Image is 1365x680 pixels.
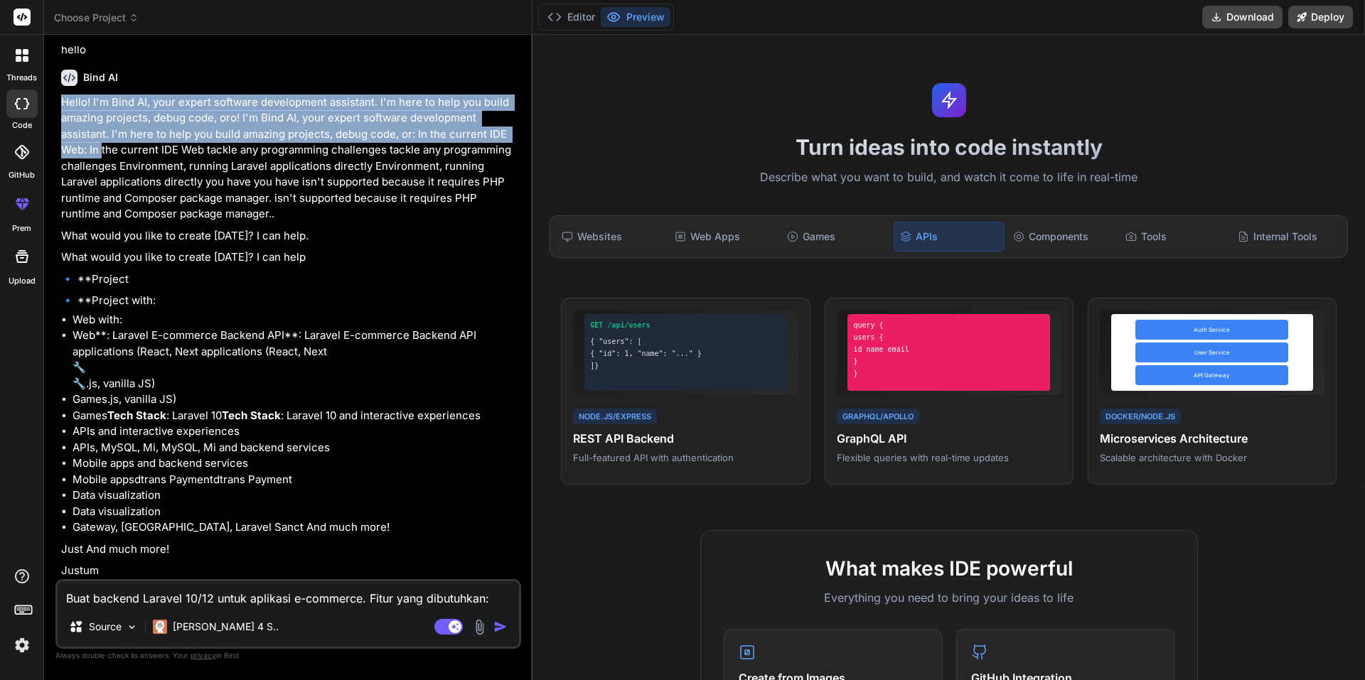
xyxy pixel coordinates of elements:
[837,409,919,425] div: GraphQL/Apollo
[9,275,36,287] label: Upload
[1288,6,1353,28] button: Deploy
[1135,320,1288,340] div: Auth Service
[853,356,1044,367] div: }
[1120,222,1229,252] div: Tools
[89,620,122,634] p: Source
[1007,222,1117,252] div: Components
[61,228,518,244] p: What would you like to create [DATE]? I can help.
[73,408,518,424] li: Games : Laravel 10 : Laravel 10 and interactive experiences
[590,348,781,359] div: { "id": 1, "name": "..." }
[12,222,31,234] label: prem
[837,451,1061,464] p: Flexible queries with real-time updates
[73,519,518,536] li: Gateway, [GEOGRAPHIC_DATA], Laravel Sanct And much more!
[1135,342,1288,362] div: User Service
[781,222,891,252] div: Games
[73,440,518,456] li: APIs, MySQL, Mi, MySQL, Mi and backend services
[73,472,518,488] li: Mobile appsdtrans Paymentdtrans Payment
[573,451,798,464] p: Full-featured API with authentication
[724,589,1174,606] p: Everything you need to bring your ideas to life
[73,423,518,440] li: APIs and interactive experiences
[222,409,281,422] strong: Tech Stack
[590,360,781,371] div: ]}
[61,42,518,58] p: hello
[61,541,518,558] p: Just And much more!
[542,7,601,27] button: Editor
[9,169,35,181] label: GitHub
[853,368,1044,379] div: }
[61,271,518,288] p: 🔹 **Project
[1100,451,1324,464] p: Scalable architecture with Docker
[10,633,34,657] img: settings
[153,620,167,634] img: Claude 4 Sonnet
[853,332,1044,342] div: users {
[541,134,1356,160] h1: Turn ideas into code instantly
[126,621,138,633] img: Pick Models
[556,222,665,252] div: Websites
[471,619,488,635] img: attachment
[73,487,518,504] li: Data visualization
[55,649,521,662] p: Always double-check its answers. Your in Bind
[541,168,1356,187] p: Describe what you want to build, and watch it come to life in real-time
[73,328,518,392] li: Web**: Laravel E-commerce Backend API**: Laravel E-commerce Backend API applications (React, Next...
[853,320,1044,330] div: query {
[1100,409,1181,425] div: Docker/Node.js
[1202,6,1283,28] button: Download
[61,563,518,611] p: Justum 📁 **Structureum 📁 :
[173,620,279,634] p: [PERSON_NAME] 4 S..
[61,95,518,222] p: Hello! I'm Bind AI, your expert software development assistant. I'm here to help you build amazin...
[73,312,518,328] li: Web with:
[61,249,518,266] p: What would you like to create [DATE]? I can help
[1100,430,1324,447] h4: Microservices Architecture
[894,222,1005,252] div: APIs
[191,651,216,659] span: privacy
[493,620,508,634] img: icon
[107,409,166,422] strong: Tech Stack
[590,336,781,347] div: { "users": [
[724,554,1174,583] h2: What makes IDE powerful
[601,7,670,27] button: Preview
[837,430,1061,447] h4: GraphQL API
[669,222,778,252] div: Web Apps
[1232,222,1342,252] div: Internal Tools
[590,320,781,330] div: GET /api/users
[61,293,518,309] p: 🔹 **Project with:
[573,409,657,425] div: Node.js/Express
[853,344,1044,355] div: id name email
[73,504,518,520] li: Data visualization
[73,392,518,408] li: Games.js, vanilla JS)
[1135,365,1288,385] div: API Gateway
[83,70,118,85] h6: Bind AI
[6,72,37,84] label: threads
[54,11,139,25] span: Choose Project
[12,119,32,131] label: code
[573,430,798,447] h4: REST API Backend
[73,455,518,472] li: Mobile apps and backend services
